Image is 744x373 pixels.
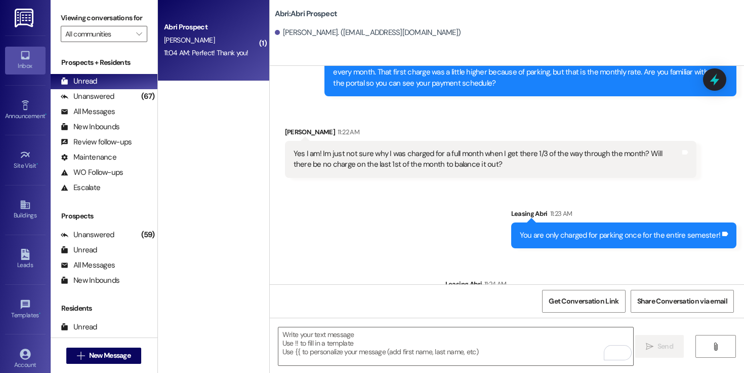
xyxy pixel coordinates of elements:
[61,275,119,286] div: New Inbounds
[61,137,132,147] div: Review follow-ups
[51,303,157,314] div: Residents
[61,322,97,332] div: Unread
[15,9,35,27] img: ResiDesk Logo
[5,346,46,373] a: Account
[5,246,46,273] a: Leads
[39,310,40,317] span: •
[275,27,461,38] div: [PERSON_NAME]. ([EMAIL_ADDRESS][DOMAIN_NAME])
[631,290,734,313] button: Share Conversation via email
[61,182,100,193] div: Escalate
[89,350,131,361] span: New Message
[657,341,673,352] span: Send
[5,296,46,323] a: Templates •
[136,30,142,38] i: 
[61,152,116,163] div: Maintenance
[61,106,115,117] div: All Messages
[294,148,681,170] div: Yes I am! Im just not sure why I was charged for a full month when I get there 1/3 of the way thr...
[5,146,46,174] a: Site Visit •
[164,48,249,57] div: 11:04 AM: Perfect! Thank you!
[139,227,157,243] div: (59)
[278,327,633,365] textarea: To enrich screen reader interactions, please activate Accessibility in Grammarly extension settings
[61,245,97,255] div: Unread
[549,296,618,307] span: Get Conversation Link
[45,111,47,118] span: •
[139,89,157,104] div: (67)
[61,167,123,178] div: WO Follow-ups
[164,22,258,32] div: Abri Prospect
[285,127,697,141] div: [PERSON_NAME]
[61,230,114,240] div: Unanswered
[511,208,737,222] div: Leasing Abri
[712,343,719,351] i: 
[335,127,359,137] div: 11:22 AM
[61,337,114,348] div: Unanswered
[646,343,653,351] i: 
[61,260,115,271] div: All Messages
[143,334,157,350] div: (8)
[635,335,684,358] button: Send
[164,35,215,45] span: [PERSON_NAME]
[77,352,85,360] i: 
[637,296,727,307] span: Share Conversation via email
[51,57,157,68] div: Prospects + Residents
[66,348,141,364] button: New Message
[333,56,720,89] div: Thanks for reaching out :) We sent messages last week about charges needing to be paid. Rent is a...
[5,47,46,74] a: Inbox
[542,290,625,313] button: Get Conversation Link
[61,122,119,132] div: New Inbounds
[520,230,721,241] div: You are only charged for parking once for the entire semester!
[61,91,114,102] div: Unanswered
[548,208,572,219] div: 11:23 AM
[445,279,736,293] div: Leasing Abri
[36,161,38,168] span: •
[5,196,46,223] a: Buildings
[482,279,507,289] div: 11:24 AM
[61,76,97,87] div: Unread
[51,211,157,221] div: Prospects
[65,26,131,42] input: All communities
[275,9,338,19] b: Abri: Abri Prospect
[61,10,147,26] label: Viewing conversations for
